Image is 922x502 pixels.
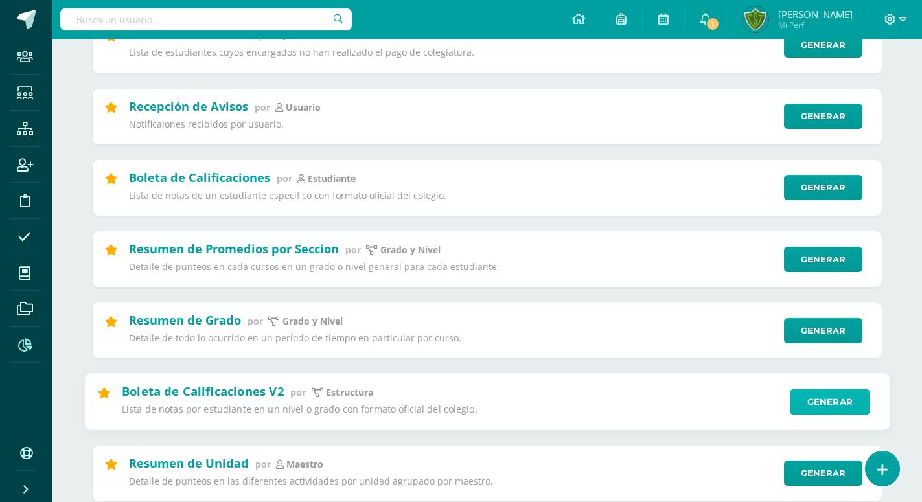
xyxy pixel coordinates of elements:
p: Grado y Nivel [282,315,343,327]
span: por [255,458,271,470]
p: Detalle de punteos en cada cursos en un grado o nivel general para cada estudiante. [129,261,776,273]
p: Lista de notas por estudiante en un nivel o grado con formato oficial del colegio. [121,404,781,416]
span: por [248,315,263,327]
a: Generar [790,389,870,415]
span: por [345,244,361,256]
a: Generar [784,104,862,129]
input: Busca un usuario... [60,8,352,30]
span: Mi Perfil [778,19,853,30]
p: Usuario [286,102,321,113]
a: Generar [784,461,862,486]
h2: Resumen de Unidad [129,455,249,471]
span: por [255,101,270,113]
h2: Boleta de Calificaciones [129,170,270,185]
p: maestro [286,459,323,470]
span: [PERSON_NAME] [778,8,853,21]
span: 1 [706,17,720,31]
p: Estructura [326,387,373,399]
p: Grado y Nivel [380,244,441,256]
p: Lista de estudiantes cuyos encargados no han realizado el pago de colegiatura. [129,47,776,58]
a: Generar [784,32,862,58]
img: a027cb2715fc0bed0e3d53f9a5f0b33d.png [743,6,768,32]
a: Generar [784,175,862,200]
h2: Recepción de Avisos [129,98,248,114]
p: estudiante [308,173,356,185]
h2: Boleta de Calificaciones V2 [121,383,283,399]
span: por [277,172,292,185]
p: Lista de notas de un estudiante específico con formato oficial del colegio. [129,190,776,201]
span: por [290,386,306,398]
h2: Resumen de Grado [129,312,241,328]
a: Generar [784,247,862,272]
p: Detalle de todo lo ocurrido en un período de tiempo en particular por curso. [129,332,776,344]
p: Notificaiones recibidos por usuario. [129,119,776,130]
h2: Resumen de Promedios por Seccion [129,241,339,257]
p: Detalle de punteos en las diferentes actividades por unidad agrupado por maestro. [129,475,776,487]
a: Generar [784,318,862,343]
